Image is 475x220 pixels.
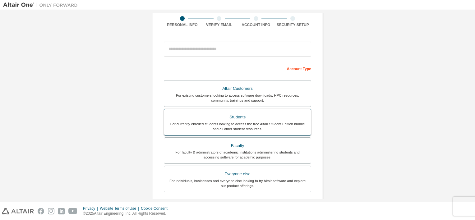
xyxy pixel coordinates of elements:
div: Students [168,113,307,121]
div: Cookie Consent [141,206,171,211]
div: For currently enrolled students looking to access the free Altair Student Edition bundle and all ... [168,121,307,131]
img: youtube.svg [68,208,77,214]
div: Account Type [164,63,311,73]
img: instagram.svg [48,208,54,214]
div: Website Terms of Use [100,206,141,211]
div: Faculty [168,141,307,150]
div: Altair Customers [168,84,307,93]
img: facebook.svg [38,208,44,214]
div: Verify Email [201,22,238,27]
div: Personal Info [164,22,201,27]
img: linkedin.svg [58,208,65,214]
div: Everyone else [168,170,307,178]
img: Altair One [3,2,81,8]
div: For individuals, businesses and everyone else looking to try Altair software and explore our prod... [168,178,307,188]
img: altair_logo.svg [2,208,34,214]
div: Account Info [237,22,274,27]
p: © 2025 Altair Engineering, Inc. All Rights Reserved. [83,211,171,216]
div: Privacy [83,206,100,211]
div: Security Setup [274,22,311,27]
div: For existing customers looking to access software downloads, HPC resources, community, trainings ... [168,93,307,103]
div: For faculty & administrators of academic institutions administering students and accessing softwa... [168,150,307,160]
